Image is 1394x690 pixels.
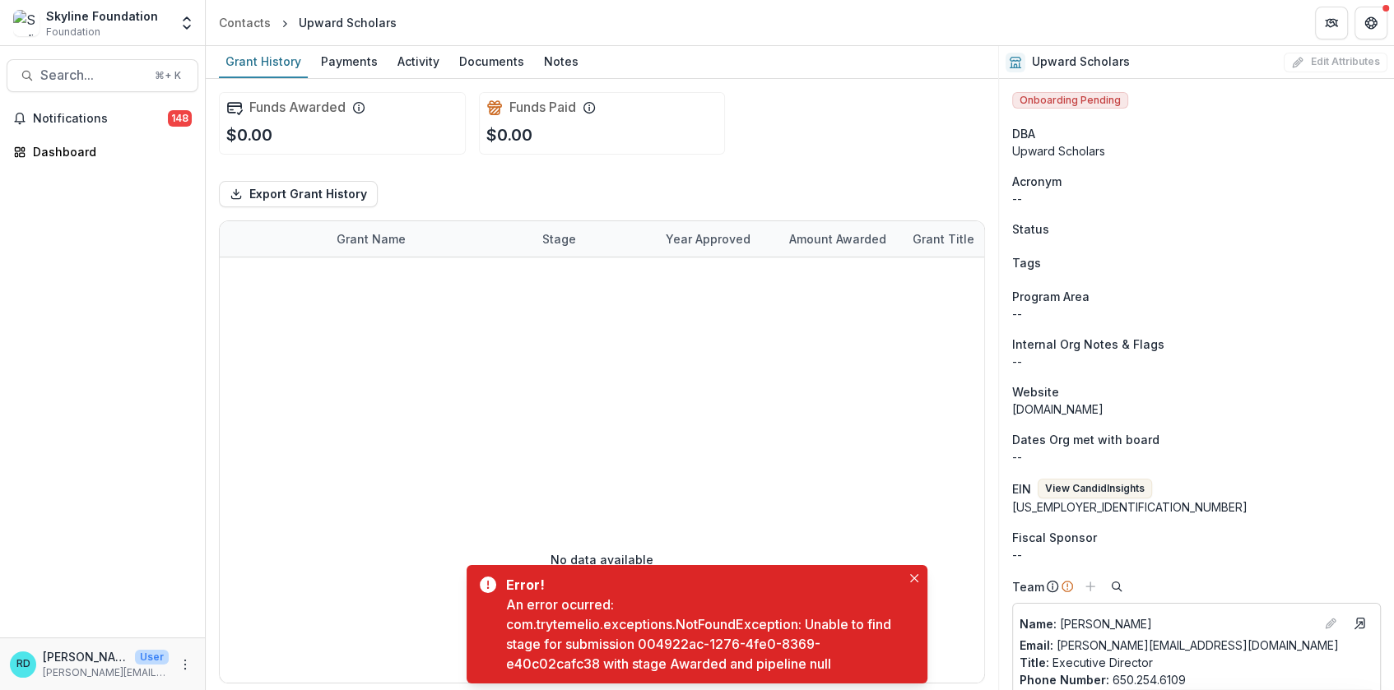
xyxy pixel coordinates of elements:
p: [PERSON_NAME] [1020,615,1314,632]
p: -- [1012,190,1381,207]
span: Name : [1020,617,1057,631]
div: Grant History [219,49,308,73]
div: Year approved [656,221,779,257]
div: Grant Name [327,230,416,248]
div: Amount Awarded [779,230,896,248]
button: More [175,655,195,674]
div: Contacts [219,14,271,31]
div: Grant Title [903,221,1026,257]
p: -- [1012,305,1381,322]
div: Grant Name [327,221,532,257]
span: Onboarding Pending [1012,92,1128,109]
a: Name: [PERSON_NAME] [1020,615,1314,632]
span: Email: [1020,638,1053,652]
div: Stage [532,230,586,248]
a: [DOMAIN_NAME] [1012,402,1104,416]
span: Foundation [46,25,100,39]
div: Error! [506,575,894,595]
p: $0.00 [486,123,532,147]
span: Phone Number : [1020,673,1109,687]
div: An error ocurred: com.trytemelio.exceptions.NotFoundException: Unable to find stage for submissio... [506,595,901,674]
a: Notes [537,46,585,78]
a: Contacts [212,11,277,35]
button: Open entity switcher [175,7,198,39]
a: Go to contact [1347,610,1373,637]
p: User [135,650,169,665]
span: Fiscal Sponsor [1012,529,1097,546]
button: View CandidInsights [1038,479,1152,498]
p: $0.00 [226,123,272,147]
span: 148 [168,110,192,127]
span: Website [1012,383,1059,401]
span: Search... [40,67,145,83]
span: Internal Org Notes & Flags [1012,336,1164,353]
p: Team [1012,578,1044,595]
div: Skyline Foundation [46,7,158,25]
div: Upward Scholars [1012,142,1381,160]
h2: Funds Paid [509,100,576,115]
h2: Funds Awarded [249,100,346,115]
button: Add [1080,577,1100,596]
div: Notes [537,49,585,73]
div: Stage [532,221,656,257]
button: Partners [1315,7,1348,39]
span: DBA [1012,125,1035,142]
a: Payments [314,46,384,78]
h2: Upward Scholars [1032,55,1130,69]
a: Email: [PERSON_NAME][EMAIL_ADDRESS][DOMAIN_NAME] [1020,637,1339,654]
p: -- [1012,448,1381,465]
a: Grant History [219,46,308,78]
div: Year approved [656,230,760,248]
span: Dates Org met with board [1012,431,1159,448]
span: Tags [1012,254,1041,271]
p: 650.254.6109 [1020,671,1373,688]
div: Amount Awarded [779,221,903,257]
button: Get Help [1355,7,1387,39]
a: Dashboard [7,138,198,165]
button: Export Grant History [219,181,378,207]
span: Acronym [1012,173,1062,190]
div: Upward Scholars [299,14,397,31]
button: Close [904,568,924,588]
div: -- [1012,546,1381,563]
button: Search [1107,577,1127,596]
a: Documents [453,46,531,78]
span: Notifications [33,112,168,126]
div: [US_EMPLOYER_IDENTIFICATION_NUMBER] [1012,498,1381,516]
div: ⌘ + K [151,67,184,85]
div: Documents [453,49,531,73]
div: Payments [314,49,384,73]
span: Title : [1020,655,1049,669]
a: Activity [391,46,446,78]
div: Grant Title [903,230,984,248]
button: Search... [7,59,198,92]
p: [PERSON_NAME][EMAIL_ADDRESS][DOMAIN_NAME] [43,665,169,680]
button: Edit Attributes [1284,53,1387,72]
p: -- [1012,353,1381,370]
span: Status [1012,220,1049,238]
div: Dashboard [33,143,185,160]
span: Program Area [1012,288,1090,305]
button: Edit [1321,614,1341,633]
p: No data available [551,551,653,568]
p: EIN [1012,480,1031,498]
p: [PERSON_NAME] [43,648,128,665]
nav: breadcrumb [212,11,403,35]
img: Skyline Foundation [13,10,39,36]
p: Executive Director [1020,654,1373,671]
div: Raquel Donoso [16,659,30,669]
div: Activity [391,49,446,73]
button: Notifications148 [7,105,198,132]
